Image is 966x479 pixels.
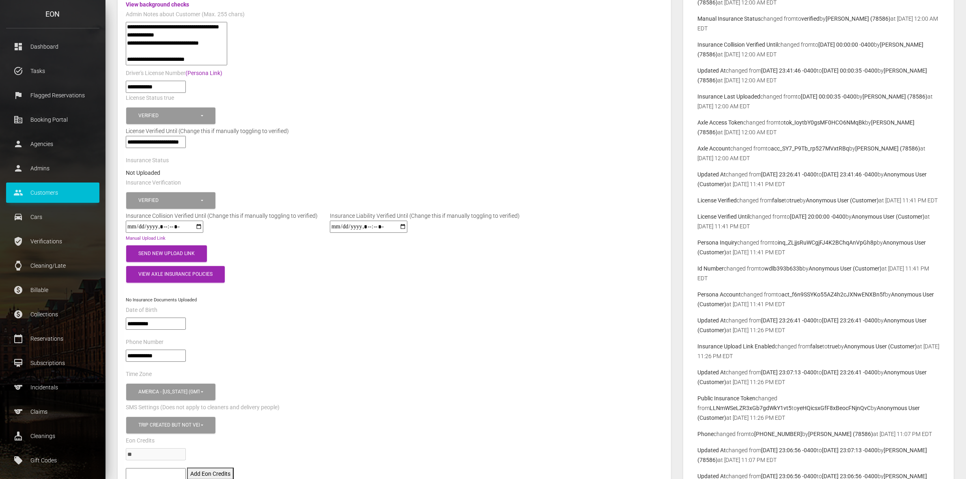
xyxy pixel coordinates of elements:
[697,145,730,152] b: Axle Account
[126,94,174,102] label: License Status true
[697,195,940,205] p: changed from to by at [DATE] 11:41 PM EDT
[12,211,93,223] p: Cars
[697,40,940,59] p: changed from to by at [DATE] 12:00 AM EDT
[863,93,927,100] b: [PERSON_NAME] (78586)
[828,343,838,350] b: true
[12,187,93,199] p: Customers
[12,41,93,53] p: Dashboard
[761,67,817,74] b: [DATE] 23:41:46 -0400
[810,343,822,350] b: false
[6,207,99,227] a: drive_eta Cars
[818,41,874,48] b: [DATE] 00:00:00 -0400
[6,329,99,349] a: calendar_today Reservations
[138,389,200,395] div: America - [US_STATE] (GMT -05:00)
[126,236,166,241] a: Manual Upload Link
[697,290,940,309] p: changed from to by at [DATE] 11:41 PM EDT
[6,85,99,105] a: flag Flagged Reservations
[771,145,849,152] b: acc_SY7_P9Tb_rp527MVxtRBq
[126,170,160,176] strong: Not Uploaded
[126,179,181,187] label: Insurance Verification
[697,213,749,220] b: License Verified Until
[822,67,878,74] b: [DATE] 00:00:35 -0400
[120,126,669,136] div: License Verified Until (Change this if manually toggling to verified)
[697,431,714,437] b: Phone
[697,171,726,178] b: Updated At
[855,145,920,152] b: [PERSON_NAME] (78586)
[697,144,940,163] p: changed from to by at [DATE] 12:00 AM EDT
[806,197,879,204] b: Anonymous User (Customer)
[808,431,873,437] b: [PERSON_NAME] (78586)
[790,213,846,220] b: [DATE] 20:00:00 -0400
[12,162,93,174] p: Admins
[12,65,93,77] p: Tasks
[764,265,802,272] b: wdlb393b633b
[6,280,99,300] a: paid Billable
[138,197,200,204] div: Verified
[801,93,856,100] b: [DATE] 00:00:35 -0400
[126,266,225,283] button: View Axle Insurance Policies
[790,197,800,204] b: true
[6,353,99,373] a: card_membership Subscriptions
[6,304,99,324] a: paid Collections
[12,89,93,101] p: Flagged Reservations
[6,134,99,154] a: person Agencies
[126,192,215,209] button: Verified
[12,430,93,442] p: Cleanings
[844,343,917,350] b: Anonymous User (Customer)
[12,381,93,393] p: Incidentals
[822,171,878,178] b: [DATE] 23:41:46 -0400
[6,377,99,397] a: sports Incidentals
[778,239,877,246] b: inq_ZLjjsRuWCgjFJ4K2BChqAnVpGh8p
[12,454,93,466] p: Gift Codes
[126,11,245,19] label: Admin Notes about Customer (Max. 255 chars)
[6,426,99,446] a: cleaning_services Cleanings
[6,183,99,203] a: people Customers
[697,119,743,126] b: Axle Access Token
[697,92,940,111] p: changed from to by at [DATE] 12:00 AM EDT
[697,429,940,439] p: changed from to by at [DATE] 11:07 PM EDT
[697,66,940,85] p: changed from to by at [DATE] 12:00 AM EDT
[697,291,741,298] b: Persona Account
[138,422,200,429] div: Trip created but not verified , Customer is verified and trip is set to go
[697,118,940,137] p: changed from to by at [DATE] 12:00 AM EDT
[12,284,93,296] p: Billable
[697,197,737,204] b: License Verified
[697,343,775,350] b: Insurance Upload Link Enabled
[697,369,726,376] b: Updated At
[12,406,93,418] p: Claims
[852,213,925,220] b: Anonymous User (Customer)
[126,297,197,303] small: No Insurance Documents Uploaded
[126,370,152,378] label: Time Zone
[12,333,93,345] p: Reservations
[761,317,817,324] b: [DATE] 23:26:41 -0400
[697,317,726,324] b: Updated At
[697,264,940,283] p: changed from to by at [DATE] 11:41 PM EDT
[12,138,93,150] p: Agencies
[784,119,865,126] b: tok_IoytbY0gsMF0HCO6NMqBk
[697,367,940,387] p: changed from to by at [DATE] 11:26 PM EDT
[324,211,526,221] div: Insurance Liability Verified Until (Change this if manually toggling to verified)
[801,15,820,22] b: verified
[120,211,324,221] div: Insurance Collision Verified Until (Change this if manually toggling to verified)
[697,93,760,100] b: Insurance Last Uploaded
[12,260,93,272] p: Cleaning/Late
[12,235,93,247] p: Verifications
[761,171,817,178] b: [DATE] 23:26:41 -0400
[697,238,940,257] p: changed from to by at [DATE] 11:41 PM EDT
[6,61,99,81] a: task_alt Tasks
[697,445,940,465] p: changed from to by at [DATE] 11:07 PM EDT
[822,317,878,324] b: [DATE] 23:26:41 -0400
[6,231,99,251] a: verified_user Verifications
[6,37,99,57] a: dashboard Dashboard
[697,393,940,423] p: changed from to by at [DATE] 11:26 PM EDT
[6,256,99,276] a: watch Cleaning/Late
[697,67,726,74] b: Updated At
[126,306,157,314] label: Date of Birth
[6,110,99,130] a: corporate_fare Booking Portal
[138,112,200,119] div: Verified
[12,308,93,320] p: Collections
[126,338,164,346] label: Phone Number
[809,265,882,272] b: Anonymous User (Customer)
[781,291,885,298] b: act_f6n9SSYKo55AZ4h2cJXNwENXBn5f
[697,212,940,231] p: changed from to by at [DATE] 11:41 PM EDT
